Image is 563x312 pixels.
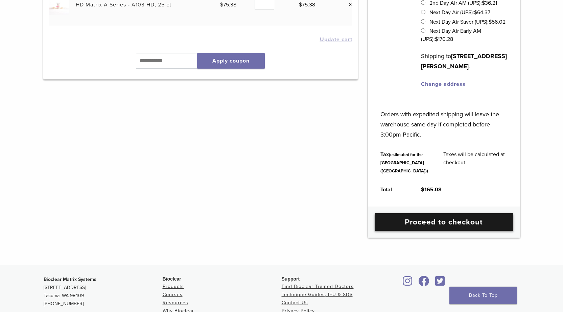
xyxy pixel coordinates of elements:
[421,81,466,88] a: Change address
[373,145,436,180] th: Tax
[220,1,223,8] span: $
[474,9,490,16] bdi: 64.37
[44,275,163,308] p: [STREET_ADDRESS] Tacoma, WA 98409 [PHONE_NUMBER]
[380,152,428,174] small: (estimated for the [GEOGRAPHIC_DATA] ([GEOGRAPHIC_DATA]))
[436,145,515,180] td: Taxes will be calculated at checkout
[416,280,432,287] a: Bioclear
[375,213,513,231] a: Proceed to checkout
[282,284,354,289] a: Find Bioclear Trained Doctors
[344,0,352,9] a: Remove this item
[421,52,507,70] strong: [STREET_ADDRESS][PERSON_NAME]
[299,1,315,8] bdi: 75.38
[373,180,414,199] th: Total
[220,1,236,8] bdi: 75.38
[421,186,424,193] span: $
[163,300,188,306] a: Resources
[421,51,507,71] p: Shipping to .
[380,99,507,140] p: Orders with expedited shipping will leave the warehouse same day if completed before 3:00pm Pacific.
[299,1,302,8] span: $
[197,53,265,69] button: Apply coupon
[435,36,453,43] bdi: 170.28
[163,284,184,289] a: Products
[474,9,477,16] span: $
[401,280,415,287] a: Bioclear
[433,280,447,287] a: Bioclear
[489,19,506,25] bdi: 56.02
[421,28,481,43] label: Next Day Air Early AM (UPS):
[449,287,517,304] a: Back To Top
[282,276,300,282] span: Support
[76,1,171,8] a: HD Matrix A Series - A103 HD, 25 ct
[429,19,506,25] label: Next Day Air Saver (UPS):
[163,292,183,297] a: Courses
[163,276,181,282] span: Bioclear
[44,277,96,282] strong: Bioclear Matrix Systems
[421,186,442,193] bdi: 165.08
[282,292,353,297] a: Technique Guides, IFU & SDS
[429,9,490,16] label: Next Day Air (UPS):
[489,19,492,25] span: $
[320,37,352,42] button: Update cart
[282,300,308,306] a: Contact Us
[435,36,438,43] span: $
